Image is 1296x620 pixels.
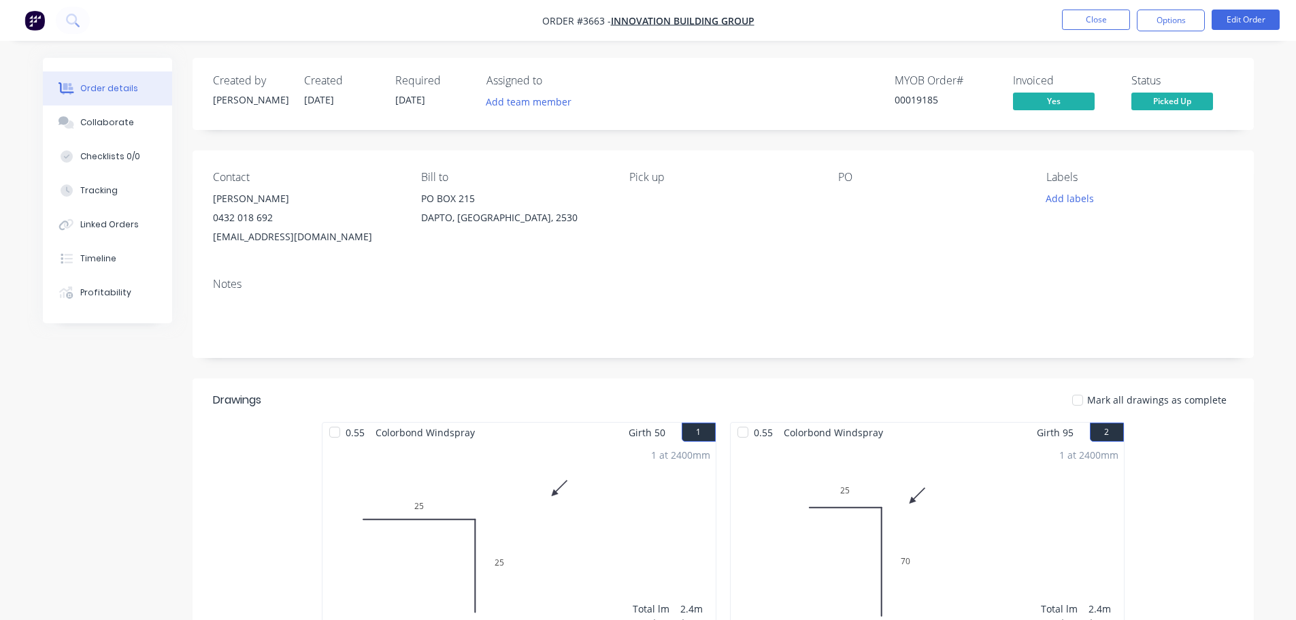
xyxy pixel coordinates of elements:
[421,189,608,208] div: PO BOX 215
[80,82,138,95] div: Order details
[304,74,379,87] div: Created
[486,93,579,111] button: Add team member
[838,171,1025,184] div: PO
[633,602,669,616] div: Total lm
[213,171,399,184] div: Contact
[370,423,480,442] span: Colorbond Windspray
[1131,74,1233,87] div: Status
[421,189,608,233] div: PO BOX 215DAPTO, [GEOGRAPHIC_DATA], 2530
[80,252,116,265] div: Timeline
[43,242,172,276] button: Timeline
[748,423,778,442] span: 0.55
[1090,423,1124,442] button: 2
[43,174,172,208] button: Tracking
[395,74,470,87] div: Required
[24,10,45,31] img: Factory
[213,227,399,246] div: [EMAIL_ADDRESS][DOMAIN_NAME]
[213,93,288,107] div: [PERSON_NAME]
[43,105,172,140] button: Collaborate
[1059,448,1118,462] div: 1 at 2400mm
[486,74,622,87] div: Assigned to
[213,278,1233,291] div: Notes
[43,71,172,105] button: Order details
[213,392,261,408] div: Drawings
[304,93,334,106] span: [DATE]
[629,423,665,442] span: Girth 50
[80,184,118,197] div: Tracking
[421,171,608,184] div: Bill to
[80,150,140,163] div: Checklists 0/0
[1039,189,1101,208] button: Add labels
[213,189,399,246] div: [PERSON_NAME]0432 018 692[EMAIL_ADDRESS][DOMAIN_NAME]
[611,14,754,27] a: INNOVATION BUILDING GROUP
[1137,10,1205,31] button: Options
[629,171,816,184] div: Pick up
[682,423,716,442] button: 1
[80,218,139,231] div: Linked Orders
[1062,10,1130,30] button: Close
[478,93,578,111] button: Add team member
[778,423,888,442] span: Colorbond Windspray
[43,276,172,310] button: Profitability
[213,74,288,87] div: Created by
[340,423,370,442] span: 0.55
[1037,423,1074,442] span: Girth 95
[213,208,399,227] div: 0432 018 692
[1087,393,1227,407] span: Mark all drawings as complete
[895,93,997,107] div: 00019185
[895,74,997,87] div: MYOB Order #
[1131,93,1213,113] button: Picked Up
[1041,602,1078,616] div: Total lm
[1212,10,1280,30] button: Edit Order
[213,189,399,208] div: [PERSON_NAME]
[1046,171,1233,184] div: Labels
[43,208,172,242] button: Linked Orders
[395,93,425,106] span: [DATE]
[80,287,131,299] div: Profitability
[1131,93,1213,110] span: Picked Up
[680,602,710,616] div: 2.4m
[1013,93,1095,110] span: Yes
[1013,74,1115,87] div: Invoiced
[43,140,172,174] button: Checklists 0/0
[80,116,134,129] div: Collaborate
[651,448,710,462] div: 1 at 2400mm
[1089,602,1118,616] div: 2.4m
[542,14,611,27] span: Order #3663 -
[421,208,608,227] div: DAPTO, [GEOGRAPHIC_DATA], 2530
[1250,574,1282,606] iframe: Intercom live chat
